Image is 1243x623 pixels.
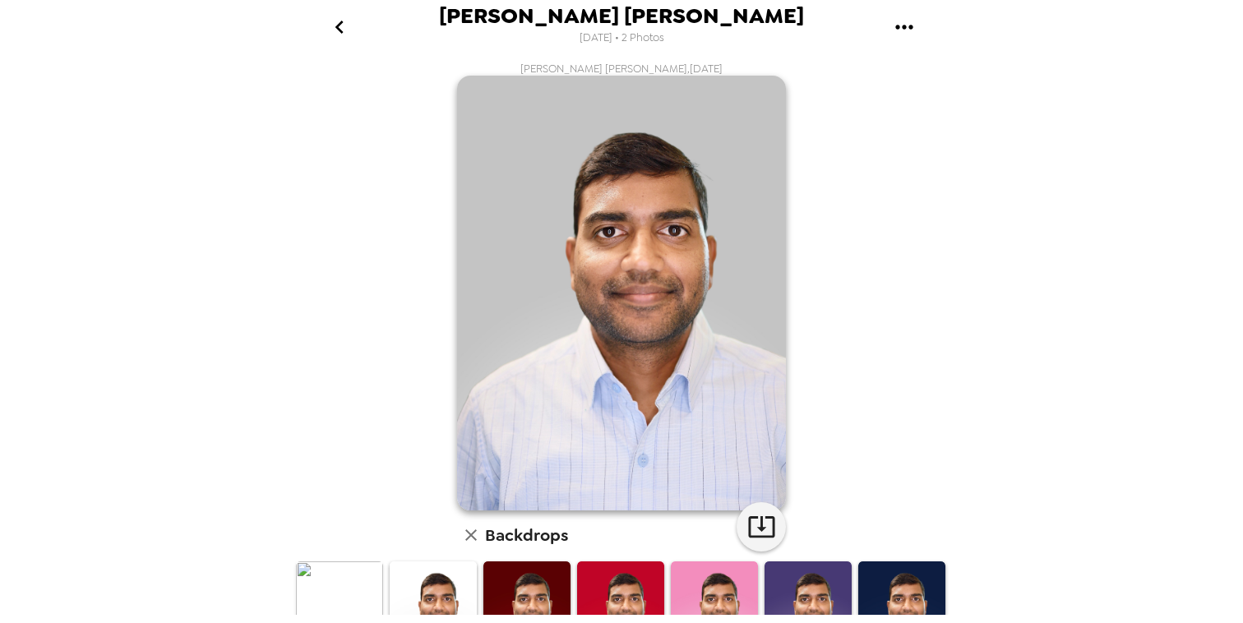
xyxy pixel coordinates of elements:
[520,62,723,76] span: [PERSON_NAME] [PERSON_NAME] , [DATE]
[485,522,568,548] h6: Backdrops
[580,27,664,49] span: [DATE] • 2 Photos
[439,5,804,27] span: [PERSON_NAME] [PERSON_NAME]
[457,76,786,510] img: user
